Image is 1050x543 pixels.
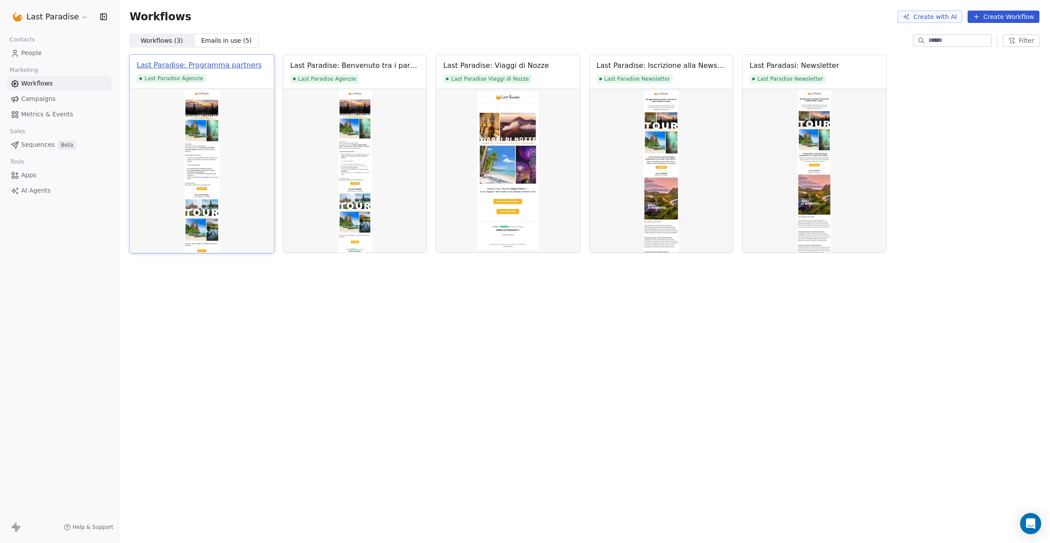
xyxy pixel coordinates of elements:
[130,89,274,253] img: Preview
[130,11,191,23] span: Workflows
[21,110,73,119] span: Metrics & Events
[968,11,1039,23] button: Create Workflow
[6,155,28,168] span: Tools
[7,183,111,198] a: AI Agents
[597,60,726,71] div: Last Paradise: Iscrizione alla Newsletter
[6,33,39,46] span: Contacts
[6,125,29,138] span: Sales
[21,186,51,195] span: AI Agents
[21,79,53,88] span: Workflows
[58,141,76,149] span: Beta
[590,89,733,253] img: Preview
[21,140,55,149] span: Sequences
[21,94,56,104] span: Campaigns
[7,138,111,152] a: SequencesBeta
[7,92,111,106] a: Campaigns
[283,89,427,253] img: Preview
[290,74,359,83] span: Last Paradise Agenzie
[21,48,42,58] span: People
[137,60,262,71] div: Last Paradise: Programma partners
[436,89,580,253] img: Preview
[6,63,42,77] span: Marketing
[7,76,111,91] a: Workflows
[443,60,549,71] div: Last Paradise: Viaggi di Nozze
[21,171,37,180] span: Apps
[898,11,962,23] button: Create with AI
[1019,36,1034,45] span: Filter
[749,74,826,83] span: Last Paradise Newsletter
[1020,513,1041,534] div: Open Intercom Messenger
[1003,34,1039,47] button: Filter
[290,60,420,71] div: Last Paradise: Benvenuto tra i partners
[12,11,23,22] img: lastparadise-pittogramma.jpg
[64,524,113,531] a: Help & Support
[73,524,113,531] span: Help & Support
[443,74,532,83] span: Last Paradise Viaggi di Nozze
[7,168,111,182] a: Apps
[137,74,206,83] span: Last Paradise Agenzie
[742,89,886,253] img: Preview
[7,46,111,60] a: People
[11,9,90,24] button: Last Paradise
[26,11,79,22] span: Last Paradise
[7,107,111,122] a: Metrics & Events
[597,74,673,83] span: Last Paradise Newsletter
[749,60,839,71] div: Last Paradasi: Newsletter
[141,36,183,45] span: Workflows ( 3 )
